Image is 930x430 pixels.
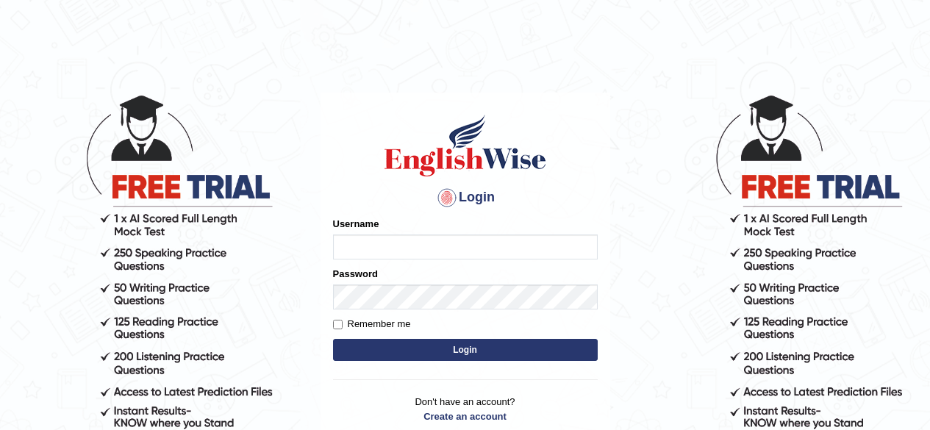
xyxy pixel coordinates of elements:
[333,186,598,209] h4: Login
[333,339,598,361] button: Login
[333,217,379,231] label: Username
[333,320,343,329] input: Remember me
[333,317,411,332] label: Remember me
[333,409,598,423] a: Create an account
[382,112,549,179] img: Logo of English Wise sign in for intelligent practice with AI
[333,267,378,281] label: Password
